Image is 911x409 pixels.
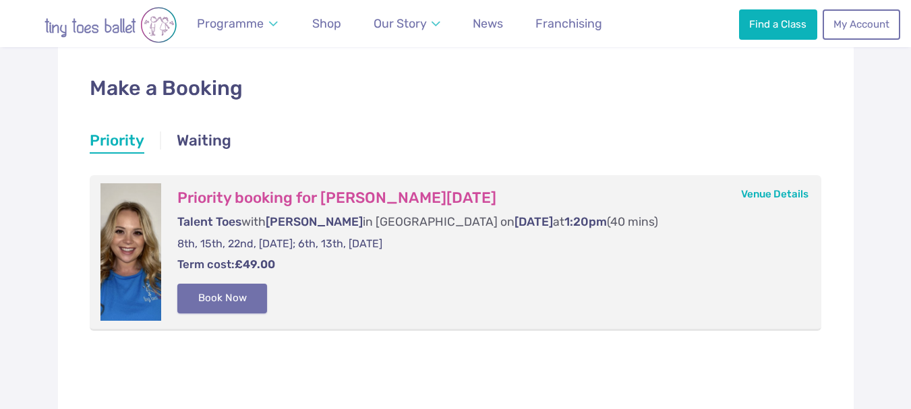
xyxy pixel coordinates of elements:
[16,7,205,43] img: tiny toes ballet
[177,215,241,228] span: Talent Toes
[823,9,900,39] a: My Account
[529,9,608,39] a: Franchising
[535,16,602,30] span: Franchising
[515,215,553,228] span: [DATE]
[235,257,275,271] strong: £49.00
[741,188,809,200] a: Venue Details
[177,130,231,154] a: Waiting
[177,257,795,273] p: Term cost:
[197,16,264,30] span: Programme
[374,16,427,30] span: Our Story
[177,189,795,208] h3: Priority booking for [PERSON_NAME][DATE]
[368,9,447,39] a: Our Story
[177,237,795,251] p: 8th, 15th, 22nd, [DATE]; 6th, 13th, [DATE]
[467,9,509,39] a: News
[191,9,284,39] a: Programme
[177,284,268,313] button: Book Now
[739,9,817,39] a: Find a Class
[312,16,341,30] span: Shop
[306,9,347,39] a: Shop
[564,215,607,228] span: 1:20pm
[90,74,822,103] h1: Make a Booking
[266,215,363,228] span: [PERSON_NAME]
[177,214,795,230] p: with in [GEOGRAPHIC_DATA] on at (40 mins)
[473,16,503,30] span: News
